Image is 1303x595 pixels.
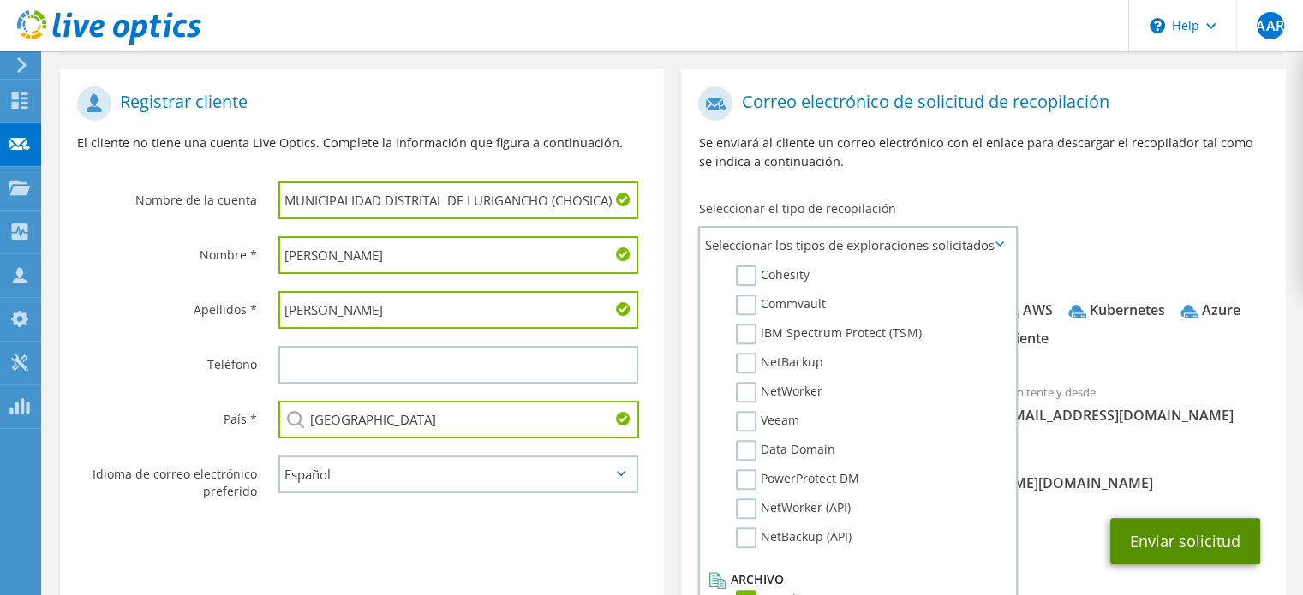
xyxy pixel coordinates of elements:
[700,228,1015,262] span: Seleccionar los tipos de exploraciones solicitados
[1180,300,1240,320] div: Azure
[736,295,826,315] label: Commvault
[736,265,810,286] label: Cohesity
[1150,18,1165,33] svg: \n
[736,498,851,519] label: NetWorker (API)
[983,374,1286,433] div: Remitente y desde
[681,374,983,433] div: Para
[1001,406,1269,425] span: [EMAIL_ADDRESS][DOMAIN_NAME]
[77,401,257,428] label: País *
[736,527,852,548] label: NetBackup (API)
[77,134,647,152] p: El cliente no tiene una cuenta Live Optics. Complete la información que figura a continuación.
[736,382,822,402] label: NetWorker
[736,411,799,431] label: Veeam
[1001,300,1052,320] div: AWS
[698,200,895,217] label: Seleccionar el tipo de recopilación
[77,455,257,500] label: Idioma de correo electrónico preferido
[698,134,1268,171] p: Se enviará al cliente un correo electrónico con el enlace para descargar el recopilador tal como ...
[698,86,1259,121] h1: Correo electrónico de solicitud de recopilación
[736,353,823,373] label: NetBackup
[1257,12,1284,39] span: AAR
[736,440,835,461] label: Data Domain
[681,269,1285,365] div: Recopilaciones solicitadas
[77,86,638,121] h1: Registrar cliente
[77,236,257,264] label: Nombre *
[704,569,1007,590] li: Archivo
[77,346,257,373] label: Teléfono
[681,442,1285,501] div: CC y Responder a
[77,291,257,318] label: Apellidos *
[1068,300,1164,320] div: Kubernetes
[77,181,257,209] label: Nombre de la cuenta
[1110,518,1260,564] button: Enviar solicitud
[736,324,921,344] label: IBM Spectrum Protect (TSM)
[736,469,859,490] label: PowerProtect DM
